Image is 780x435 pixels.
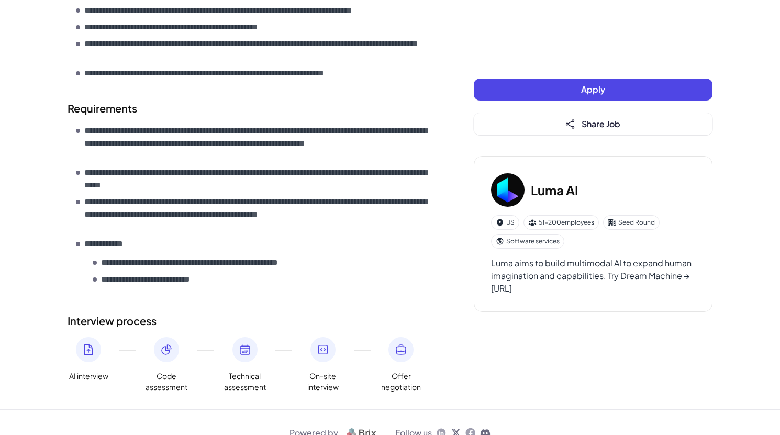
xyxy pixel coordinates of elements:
[491,173,525,207] img: Lu
[69,371,108,382] span: AI interview
[224,371,266,393] span: Technical assessment
[581,84,605,95] span: Apply
[491,257,695,295] div: Luma aims to build multimodal AI to expand human imagination and capabilities. Try Dream Machine ...
[68,313,432,329] h2: Interview process
[531,181,578,199] h3: Luma AI
[523,215,599,230] div: 51-200 employees
[582,118,620,129] span: Share Job
[68,101,432,116] h2: Requirements
[302,371,344,393] span: On-site interview
[474,79,712,101] button: Apply
[474,113,712,135] button: Share Job
[491,234,564,249] div: Software services
[380,371,422,393] span: Offer negotiation
[603,215,660,230] div: Seed Round
[491,215,519,230] div: US
[146,371,187,393] span: Code assessment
